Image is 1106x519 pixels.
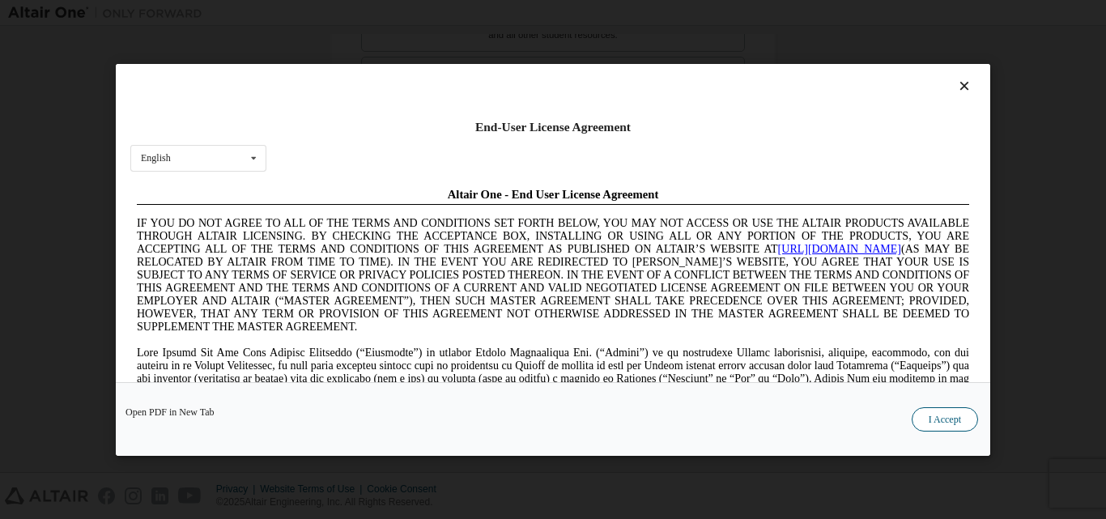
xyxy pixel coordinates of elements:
[6,165,839,281] span: Lore Ipsumd Sit Ame Cons Adipisc Elitseddo (“Eiusmodte”) in utlabor Etdolo Magnaaliqua Eni. (“Adm...
[648,62,771,74] a: [URL][DOMAIN_NAME]
[912,406,978,431] button: I Accept
[125,406,215,416] a: Open PDF in New Tab
[141,153,171,163] div: English
[6,36,839,151] span: IF YOU DO NOT AGREE TO ALL OF THE TERMS AND CONDITIONS SET FORTH BELOW, YOU MAY NOT ACCESS OR USE...
[317,6,529,19] span: Altair One - End User License Agreement
[130,119,976,135] div: End-User License Agreement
